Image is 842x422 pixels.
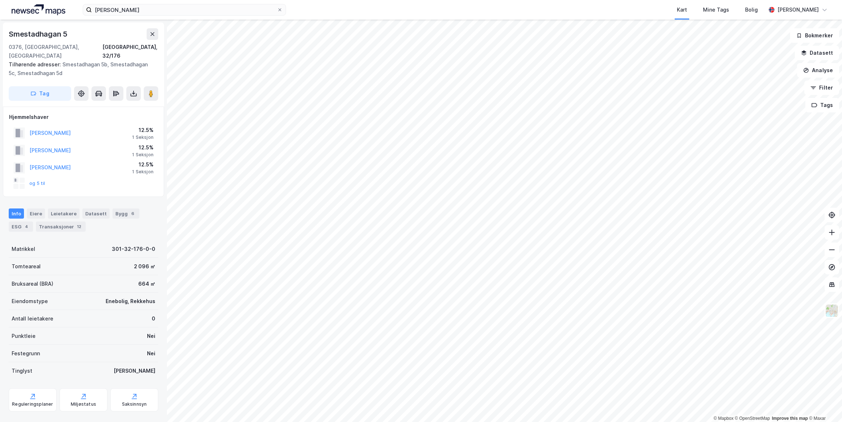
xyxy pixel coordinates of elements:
[102,43,158,60] div: [GEOGRAPHIC_DATA], 32/176
[106,297,155,306] div: Enebolig, Rekkehus
[825,304,839,318] img: Z
[12,280,53,288] div: Bruksareal (BRA)
[9,222,33,232] div: ESG
[795,46,839,60] button: Datasett
[805,98,839,112] button: Tags
[112,245,155,253] div: 301-32-176-0-0
[777,5,819,14] div: [PERSON_NAME]
[9,60,152,78] div: Smestadhagan 5b, Smestadhagan 5c, Smestadhagan 5d
[132,135,154,140] div: 1 Seksjon
[677,5,687,14] div: Kart
[12,297,48,306] div: Eiendomstype
[114,367,155,375] div: [PERSON_NAME]
[772,416,808,421] a: Improve this map
[9,113,158,121] div: Hjemmelshaver
[12,349,40,358] div: Festegrunn
[23,223,30,230] div: 4
[138,280,155,288] div: 664 ㎡
[703,5,729,14] div: Mine Tags
[27,208,45,219] div: Eiere
[12,262,41,271] div: Tomteareal
[790,28,839,43] button: Bokmerker
[806,387,842,422] div: Kontrollprogram for chat
[797,63,839,78] button: Analyse
[132,143,154,152] div: 12.5%
[82,208,110,219] div: Datasett
[9,61,62,67] span: Tilhørende adresser:
[9,86,71,101] button: Tag
[122,401,147,407] div: Saksinnsyn
[132,169,154,175] div: 1 Seksjon
[9,28,69,40] div: Smestadhagan 5
[147,332,155,340] div: Nei
[129,210,136,217] div: 6
[12,367,32,375] div: Tinglyst
[147,349,155,358] div: Nei
[132,160,154,169] div: 12.5%
[9,208,24,219] div: Info
[36,222,86,232] div: Transaksjoner
[113,208,139,219] div: Bygg
[12,245,35,253] div: Matrikkel
[92,4,277,15] input: Søk på adresse, matrikkel, gårdeiere, leietakere eller personer
[71,401,96,407] div: Miljøstatus
[12,314,53,323] div: Antall leietakere
[12,332,36,340] div: Punktleie
[152,314,155,323] div: 0
[12,401,53,407] div: Reguleringsplaner
[9,43,102,60] div: 0376, [GEOGRAPHIC_DATA], [GEOGRAPHIC_DATA]
[132,152,154,158] div: 1 Seksjon
[134,262,155,271] div: 2 096 ㎡
[75,223,83,230] div: 12
[745,5,758,14] div: Bolig
[806,387,842,422] iframe: Chat Widget
[132,126,154,135] div: 12.5%
[12,4,65,15] img: logo.a4113a55bc3d86da70a041830d287a7e.svg
[735,416,770,421] a: OpenStreetMap
[714,416,733,421] a: Mapbox
[804,80,839,95] button: Filter
[48,208,79,219] div: Leietakere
